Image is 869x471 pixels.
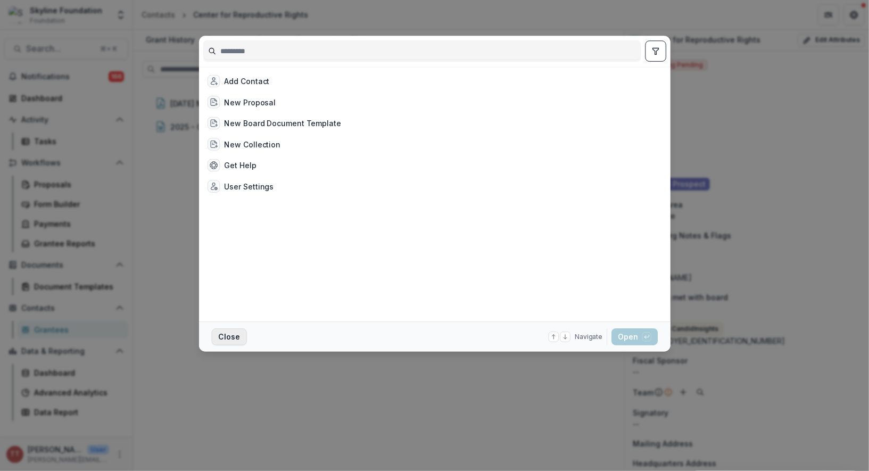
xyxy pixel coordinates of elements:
div: New Proposal [224,97,276,108]
div: Get Help [224,160,256,171]
div: Add Contact [224,76,269,87]
span: Navigate [575,332,602,342]
button: Close [211,328,246,345]
div: New Board Document Template [224,118,341,129]
button: Open [611,328,658,345]
div: New Collection [224,139,280,150]
div: User Settings [224,181,274,192]
button: toggle filters [645,40,666,62]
